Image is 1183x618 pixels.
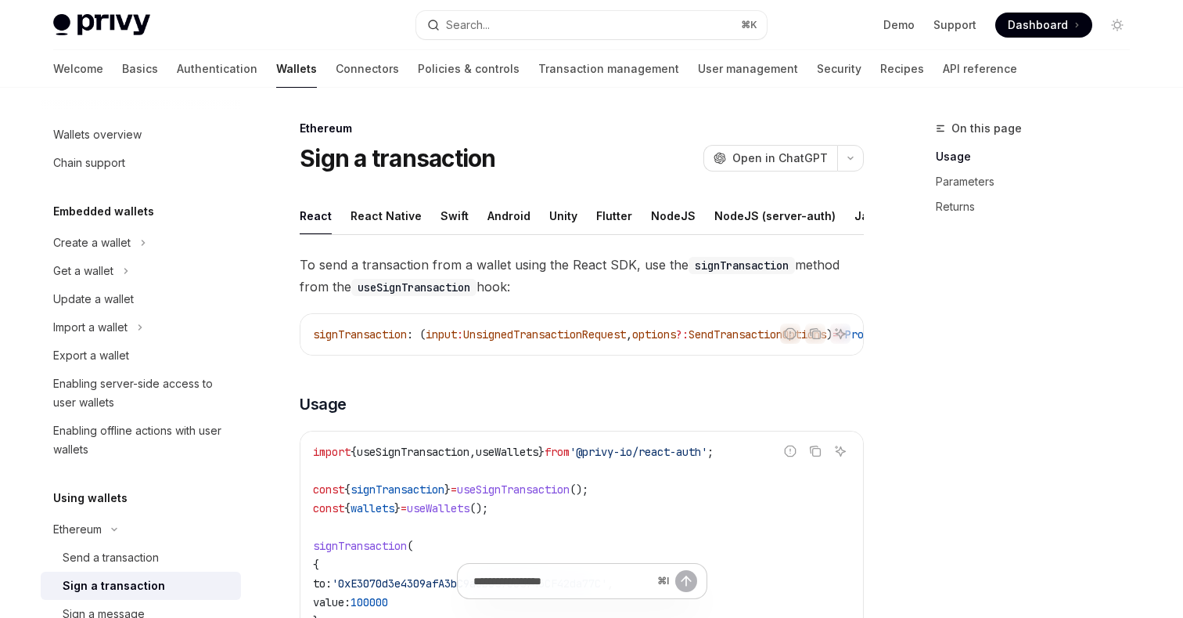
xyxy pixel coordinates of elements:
[401,501,407,515] span: =
[570,445,707,459] span: '@privy-io/react-auth'
[995,13,1092,38] a: Dashboard
[469,445,476,459] span: ,
[451,482,457,497] span: =
[53,290,134,309] div: Update a wallet
[351,279,476,296] code: useSignTransaction
[936,169,1142,194] a: Parameters
[41,417,241,464] a: Enabling offline actions with user wallets
[883,17,915,33] a: Demo
[41,342,241,370] a: Export a wallet
[407,539,413,553] span: (
[1008,17,1068,33] span: Dashboard
[1105,13,1130,38] button: Toggle dark mode
[41,572,241,600] a: Sign a transaction
[300,121,864,136] div: Ethereum
[407,327,426,342] span: : (
[53,318,128,337] div: Import a wallet
[53,154,125,172] div: Chain support
[854,197,882,234] div: Java
[394,501,401,515] span: }
[538,50,679,88] a: Transaction management
[805,323,825,344] button: Copy the contents from the code block
[276,50,317,88] a: Wallets
[780,323,800,344] button: Report incorrect code
[830,441,850,461] button: Ask AI
[538,445,545,459] span: }
[703,145,837,172] button: Open in ChatGPT
[344,482,351,497] span: {
[626,327,632,342] span: ,
[41,149,241,177] a: Chain support
[313,445,351,459] span: import
[53,374,232,412] div: Enabling server-side access to user wallets
[943,50,1017,88] a: API reference
[313,501,344,515] span: const
[440,197,469,234] div: Swift
[63,548,159,567] div: Send a transaction
[336,50,399,88] a: Connectors
[351,501,394,515] span: wallets
[933,17,976,33] a: Support
[53,421,232,459] div: Enabling offline actions with user wallets
[936,194,1142,219] a: Returns
[300,393,347,415] span: Usage
[951,119,1022,138] span: On this page
[444,482,451,497] span: }
[53,233,131,252] div: Create a wallet
[313,539,407,553] span: signTransaction
[457,327,463,342] span: :
[545,445,570,459] span: from
[300,254,864,298] span: To send a transaction from a wallet using the React SDK, use the method from the hook:
[651,197,696,234] div: NodeJS
[780,441,800,461] button: Report incorrect code
[357,445,469,459] span: useSignTransaction
[41,544,241,572] a: Send a transaction
[596,197,632,234] div: Flutter
[351,482,444,497] span: signTransaction
[53,202,154,221] h5: Embedded wallets
[936,144,1142,169] a: Usage
[313,482,344,497] span: const
[830,323,850,344] button: Ask AI
[476,445,538,459] span: useWallets
[351,445,357,459] span: {
[570,482,588,497] span: ();
[549,197,577,234] div: Unity
[675,570,697,592] button: Send message
[351,197,422,234] div: React Native
[689,257,795,274] code: signTransaction
[463,327,626,342] span: UnsignedTransactionRequest
[805,441,825,461] button: Copy the contents from the code block
[741,19,757,31] span: ⌘ K
[418,50,520,88] a: Policies & controls
[41,515,241,544] button: Toggle Ethereum section
[707,445,714,459] span: ;
[880,50,924,88] a: Recipes
[177,50,257,88] a: Authentication
[53,125,142,144] div: Wallets overview
[416,11,767,39] button: Open search
[313,327,407,342] span: signTransaction
[53,346,129,365] div: Export a wallet
[53,50,103,88] a: Welcome
[122,50,158,88] a: Basics
[473,564,651,598] input: Ask a question...
[41,285,241,313] a: Update a wallet
[41,370,241,417] a: Enabling server-side access to user wallets
[344,501,351,515] span: {
[698,50,798,88] a: User management
[714,197,836,234] div: NodeJS (server-auth)
[53,489,128,508] h5: Using wallets
[817,50,861,88] a: Security
[41,121,241,149] a: Wallets overview
[732,150,828,166] span: Open in ChatGPT
[407,501,469,515] span: useWallets
[457,482,570,497] span: useSignTransaction
[300,197,332,234] div: React
[313,558,319,572] span: {
[41,257,241,285] button: Toggle Get a wallet section
[446,16,490,34] div: Search...
[632,327,676,342] span: options
[53,14,150,36] img: light logo
[53,520,102,539] div: Ethereum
